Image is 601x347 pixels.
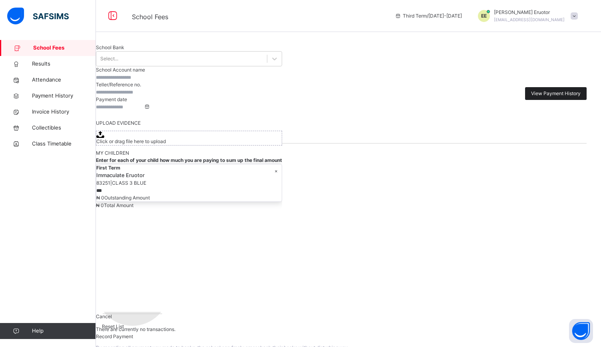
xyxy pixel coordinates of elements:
[470,9,582,23] div: Edmund Eruotor
[96,165,120,171] span: First Term
[96,150,129,156] span: MY CHILDREN
[531,90,581,97] span: View Payment History
[96,172,146,179] span: Immaculate Eruotor
[110,136,587,143] p: First Term
[96,82,141,88] label: Teller/Reference no.
[132,13,168,21] span: School Fees
[96,138,166,144] span: Click or drag file here to upload
[96,157,282,163] span: Enter for each of your child how much you are paying to sum up the final amount
[96,245,601,253] h1: Invoice History
[33,44,96,52] span: School Fees
[395,12,462,20] span: session/term information
[104,195,150,201] span: Outstanding Amount
[32,124,96,132] span: Collectibles
[96,180,146,186] span: 83251 | CLASS 3 BLUE
[32,108,96,116] span: Invoice History
[96,326,601,333] p: There are currently no transactions.
[110,122,587,129] p: [DATE]-[DATE]
[494,17,565,22] span: [EMAIL_ADDRESS][DOMAIN_NAME]
[32,60,96,68] span: Results
[102,323,124,330] span: Reset List
[100,55,118,62] div: Select...
[96,253,601,333] div: There are currently no transactions.
[32,140,96,148] span: Class Timetable
[481,12,487,20] span: EE
[275,168,278,175] div: ×
[104,202,133,208] span: Total Amount
[96,333,133,339] span: Record Payment
[96,195,104,201] span: ₦ 0
[96,96,127,102] label: Payment date
[96,67,145,73] label: School Account name
[7,8,69,24] img: safsims
[32,92,96,100] span: Payment History
[96,313,112,319] span: Cancel
[110,107,587,114] p: Immaculate [PERSON_NAME]'s class.
[32,327,96,335] span: Help
[32,76,96,84] span: Attendance
[96,120,141,126] span: UPLOAD EVIDENCE
[494,9,565,16] span: [PERSON_NAME] Eruotor
[96,44,124,50] span: School Bank
[96,131,282,146] span: Click or drag file here to upload
[110,152,587,162] p: Optional Items
[569,319,593,343] button: Open asap
[96,202,104,208] span: ₦ 0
